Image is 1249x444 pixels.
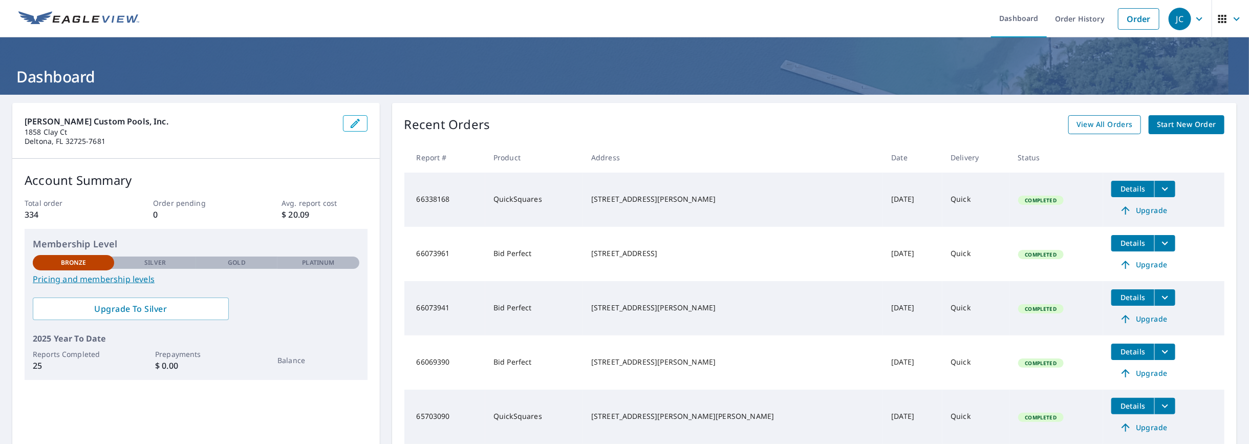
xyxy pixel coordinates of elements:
[404,173,485,227] td: 66338168
[883,335,942,390] td: [DATE]
[1111,235,1154,251] button: detailsBtn-66073961
[591,248,875,259] div: [STREET_ADDRESS]
[1111,289,1154,306] button: detailsBtn-66073941
[883,390,942,444] td: [DATE]
[1117,421,1169,434] span: Upgrade
[25,171,368,189] p: Account Summary
[1076,118,1133,131] span: View All Orders
[1019,414,1063,421] span: Completed
[1019,360,1063,367] span: Completed
[302,258,334,267] p: Platinum
[25,115,335,128] p: [PERSON_NAME] Custom Pools, Inc.
[591,303,875,313] div: [STREET_ADDRESS][PERSON_NAME]
[883,173,942,227] td: [DATE]
[41,303,221,314] span: Upgrade To Silver
[282,198,367,208] p: Avg. report cost
[33,349,114,360] p: Reports Completed
[1117,204,1169,217] span: Upgrade
[1154,235,1175,251] button: filesDropdownBtn-66073961
[1111,257,1175,273] a: Upgrade
[1111,311,1175,327] a: Upgrade
[1149,115,1224,134] a: Start New Order
[33,237,359,251] p: Membership Level
[942,390,1009,444] td: Quick
[1117,259,1169,271] span: Upgrade
[1068,115,1141,134] a: View All Orders
[33,298,229,320] a: Upgrade To Silver
[1019,305,1063,312] span: Completed
[25,137,335,146] p: Deltona, FL 32725-7681
[25,128,335,137] p: 1858 Clay Ct
[1111,419,1175,436] a: Upgrade
[228,258,245,267] p: Gold
[942,281,1009,335] td: Quick
[485,173,583,227] td: QuickSquares
[1154,398,1175,414] button: filesDropdownBtn-65703090
[153,198,239,208] p: Order pending
[277,355,359,366] p: Balance
[404,281,485,335] td: 66073941
[1117,292,1148,302] span: Details
[1111,202,1175,219] a: Upgrade
[1117,313,1169,325] span: Upgrade
[583,142,883,173] th: Address
[883,142,942,173] th: Date
[591,357,875,367] div: [STREET_ADDRESS][PERSON_NAME]
[942,142,1009,173] th: Delivery
[485,142,583,173] th: Product
[1019,251,1063,258] span: Completed
[1111,398,1154,414] button: detailsBtn-65703090
[155,349,236,360] p: Prepayments
[404,115,490,134] p: Recent Orders
[33,360,114,372] p: 25
[1154,181,1175,197] button: filesDropdownBtn-66338168
[1154,289,1175,306] button: filesDropdownBtn-66073941
[404,142,485,173] th: Report #
[1019,197,1063,204] span: Completed
[33,332,359,345] p: 2025 Year To Date
[404,227,485,281] td: 66073961
[1154,344,1175,360] button: filesDropdownBtn-66069390
[1118,8,1159,30] a: Order
[404,335,485,390] td: 66069390
[144,258,166,267] p: Silver
[1117,238,1148,248] span: Details
[485,390,583,444] td: QuickSquares
[1010,142,1104,173] th: Status
[33,273,359,285] a: Pricing and membership levels
[61,258,87,267] p: Bronze
[485,335,583,390] td: Bid Perfect
[883,227,942,281] td: [DATE]
[883,281,942,335] td: [DATE]
[591,411,875,421] div: [STREET_ADDRESS][PERSON_NAME][PERSON_NAME]
[404,390,485,444] td: 65703090
[155,360,236,372] p: $ 0.00
[485,281,583,335] td: Bid Perfect
[1157,118,1216,131] span: Start New Order
[25,198,110,208] p: Total order
[18,11,139,27] img: EV Logo
[942,173,1009,227] td: Quick
[25,208,110,221] p: 334
[1117,347,1148,356] span: Details
[1111,365,1175,382] a: Upgrade
[153,208,239,221] p: 0
[485,227,583,281] td: Bid Perfect
[1117,401,1148,411] span: Details
[942,227,1009,281] td: Quick
[282,208,367,221] p: $ 20.09
[1111,344,1154,360] button: detailsBtn-66069390
[942,335,1009,390] td: Quick
[591,194,875,204] div: [STREET_ADDRESS][PERSON_NAME]
[1117,367,1169,379] span: Upgrade
[1169,8,1191,30] div: JC
[1117,184,1148,194] span: Details
[1111,181,1154,197] button: detailsBtn-66338168
[12,66,1237,87] h1: Dashboard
